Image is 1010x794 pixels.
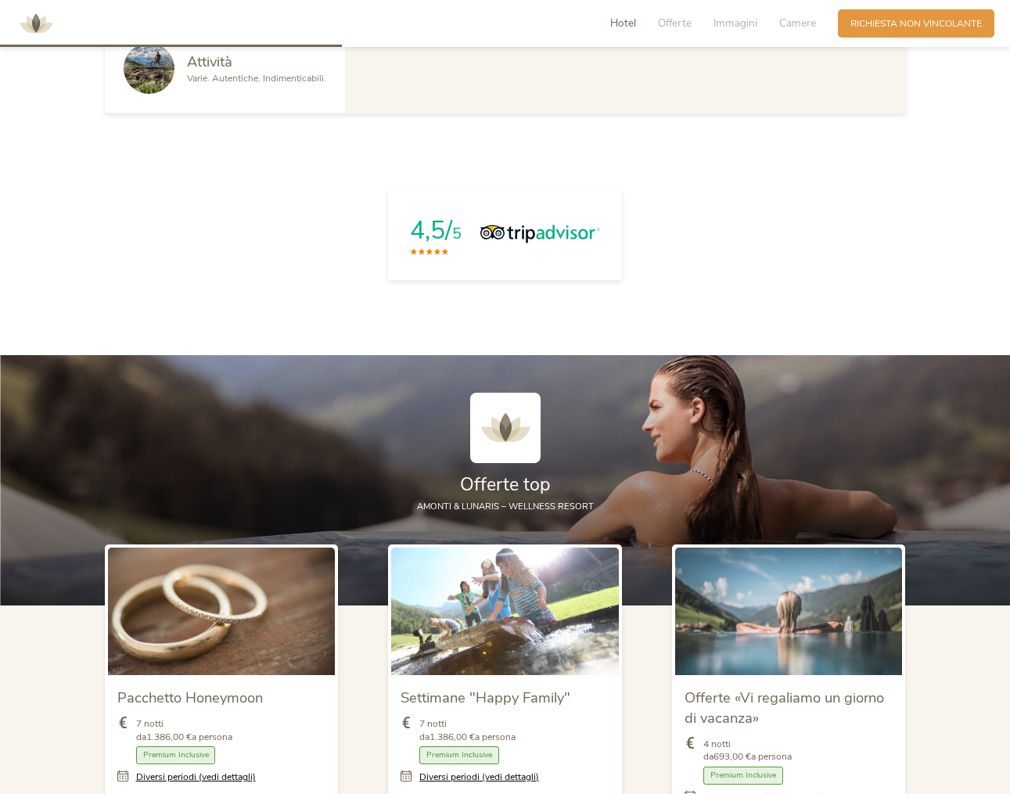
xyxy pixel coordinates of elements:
span: Offerte top [460,472,551,497]
span: Immagini [713,16,757,31]
a: AMONTI & LUNARIS Wellnessresort [13,19,59,27]
img: Tripadvisor [480,222,600,246]
span: Pacchetto Honeymoon [117,688,263,707]
span: Premium Inclusive [136,746,216,764]
img: Pacchetto Honeymoon [108,548,336,675]
span: Camere [779,16,816,31]
span: Offerte [658,16,692,31]
span: 5 [452,223,462,244]
span: 7 notti da a persona [136,717,232,744]
span: Offerte «Vi regaliamo un giorno di vacanza» [685,688,884,728]
span: 4 notti da a persona [703,738,792,764]
span: Richiesta non vincolante [850,17,982,31]
span: Attività [187,52,232,71]
span: 7 notti da a persona [419,717,516,744]
a: Diversi periodi (vedi dettagli) [419,771,539,784]
a: Diversi periodi (vedi dettagli) [136,771,256,784]
img: Settimane "Happy Family" [391,548,619,675]
span: Premium Inclusive [419,746,499,764]
span: Premium Inclusive [703,767,783,785]
span: Varie. Autentiche. Indimenticabili. [187,72,326,84]
img: Offerte «Vi regaliamo un giorno di vacanza» [675,548,903,675]
a: 4,5/5Tripadvisor [388,189,622,280]
span: 4,5/ [410,214,452,247]
b: 1.386,00 € [430,731,475,743]
b: 693,00 € [713,750,751,763]
img: AMONTI & LUNARIS Wellnessresort [470,393,541,463]
span: Hotel [610,16,636,31]
span: AMONTI & LUNARIS – wellness resort [417,501,594,512]
span: Settimane "Happy Family" [401,688,570,707]
b: 1.386,00 € [146,731,192,743]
